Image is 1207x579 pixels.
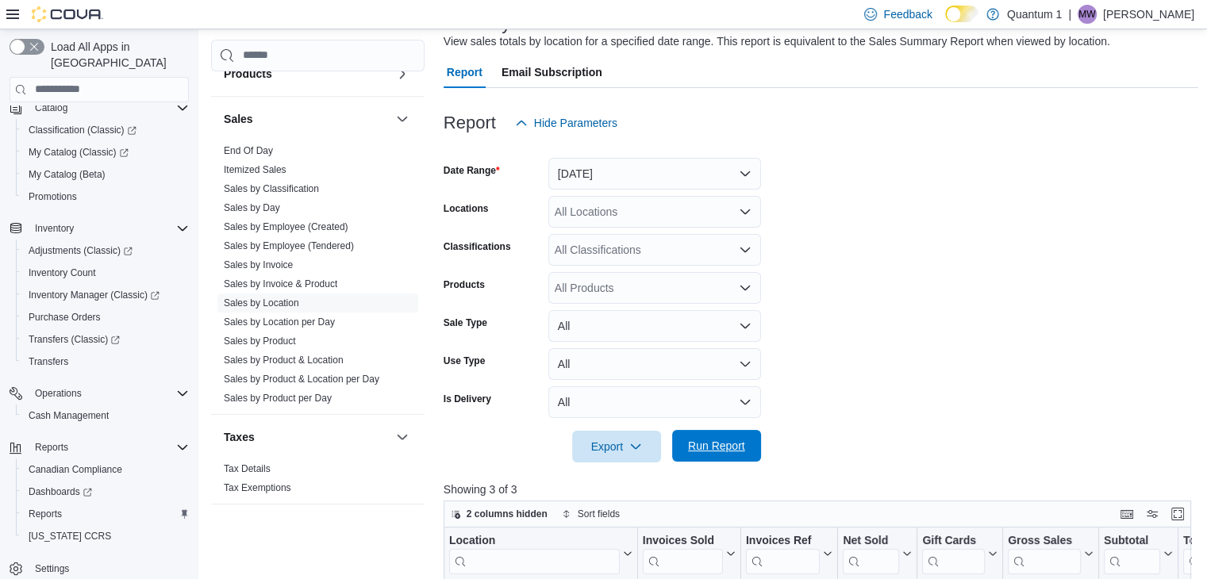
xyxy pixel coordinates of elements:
[22,527,117,546] a: [US_STATE] CCRS
[224,316,335,328] span: Sales by Location per Day
[1008,533,1094,573] button: Gross Sales
[548,348,761,380] button: All
[16,458,195,481] button: Canadian Compliance
[1008,533,1081,548] div: Gross Sales
[29,98,189,117] span: Catalog
[29,219,189,238] span: Inventory
[35,387,82,400] span: Operations
[1007,5,1062,24] p: Quantum 1
[688,438,745,454] span: Run Report
[22,241,189,260] span: Adjustments (Classic)
[29,485,92,498] span: Dashboards
[29,124,136,136] span: Classification (Classic)
[16,525,195,547] button: [US_STATE] CCRS
[3,97,195,119] button: Catalog
[578,508,620,520] span: Sort fields
[16,119,195,141] a: Classification (Classic)
[449,533,620,573] div: Location
[393,109,412,128] button: Sales
[444,355,485,367] label: Use Type
[22,263,102,282] a: Inventory Count
[444,278,485,291] label: Products
[1008,533,1081,573] div: Gross Sales
[22,482,189,501] span: Dashboards
[444,240,511,253] label: Classifications
[16,141,195,163] a: My Catalog (Classic)
[444,316,487,329] label: Sale Type
[22,165,189,184] span: My Catalog (Beta)
[211,459,425,504] div: Taxes
[29,266,96,279] span: Inventory Count
[224,240,354,252] span: Sales by Employee (Tendered)
[35,562,69,575] span: Settings
[22,352,75,371] a: Transfers
[22,460,129,479] a: Canadian Compliance
[843,533,899,548] div: Net Sold
[555,504,626,523] button: Sort fields
[1117,504,1136,523] button: Keyboard shortcuts
[224,463,271,474] a: Tax Details
[548,386,761,418] button: All
[945,6,978,22] input: Dark Mode
[16,405,195,427] button: Cash Management
[672,430,761,462] button: Run Report
[29,333,120,346] span: Transfers (Classic)
[444,164,500,177] label: Date Range
[1104,533,1160,548] div: Subtotal
[29,190,77,203] span: Promotions
[224,429,255,445] h3: Taxes
[22,121,189,140] span: Classification (Classic)
[16,186,195,208] button: Promotions
[22,187,83,206] a: Promotions
[29,384,88,403] button: Operations
[44,39,189,71] span: Load All Apps in [GEOGRAPHIC_DATA]
[739,243,751,256] button: Open list of options
[224,145,273,156] a: End Of Day
[643,533,723,548] div: Invoices Sold
[444,33,1110,50] div: View sales totals by location for a specified date range. This report is equivalent to the Sales ...
[22,330,189,349] span: Transfers (Classic)
[22,121,143,140] a: Classification (Classic)
[29,98,74,117] button: Catalog
[582,431,652,462] span: Export
[643,533,723,573] div: Invoices Sold
[224,278,337,289] a: Sales by Invoice & Product
[1103,5,1194,24] p: [PERSON_NAME]
[16,262,195,284] button: Inventory Count
[502,56,602,88] span: Email Subscription
[29,146,129,159] span: My Catalog (Classic)
[16,503,195,525] button: Reports
[29,409,109,422] span: Cash Management
[843,533,899,573] div: Net Sold
[22,286,166,305] a: Inventory Manager (Classic)
[224,354,344,366] span: Sales by Product & Location
[22,504,68,523] a: Reports
[29,311,101,324] span: Purchase Orders
[22,330,126,349] a: Transfers (Classic)
[224,202,280,213] a: Sales by Day
[22,406,115,425] a: Cash Management
[22,527,189,546] span: Washington CCRS
[224,259,293,270] a: Sales by Invoice
[22,308,189,327] span: Purchase Orders
[1078,5,1097,24] div: Michael Wuest
[224,297,299,309] a: Sales by Location
[224,111,390,127] button: Sales
[224,374,379,385] a: Sales by Product & Location per Day
[3,217,195,240] button: Inventory
[444,393,491,405] label: Is Delivery
[29,463,122,476] span: Canadian Compliance
[224,66,272,82] h3: Products
[16,328,195,351] a: Transfers (Classic)
[29,384,189,403] span: Operations
[393,64,412,83] button: Products
[29,355,68,368] span: Transfers
[32,6,103,22] img: Cova
[444,504,554,523] button: 2 columns hidden
[29,559,75,578] a: Settings
[548,158,761,190] button: [DATE]
[16,240,195,262] a: Adjustments (Classic)
[746,533,832,573] button: Invoices Ref
[16,481,195,503] a: Dashboards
